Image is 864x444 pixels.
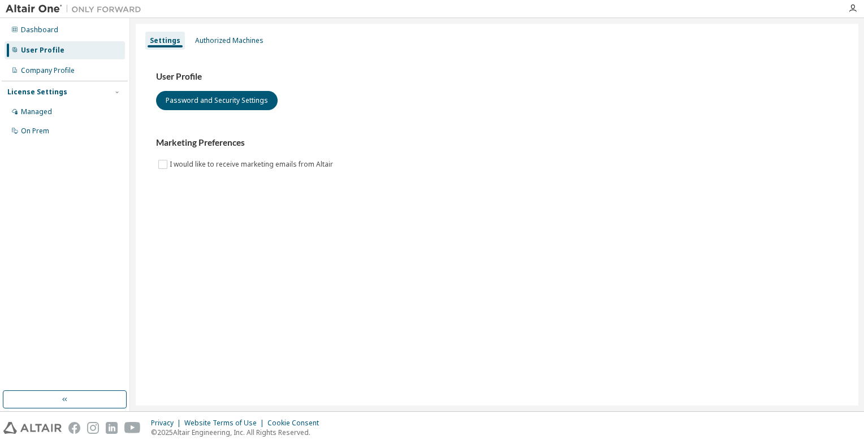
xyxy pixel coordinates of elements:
div: User Profile [21,46,64,55]
h3: User Profile [156,71,838,82]
div: Website Terms of Use [184,419,267,428]
div: Privacy [151,419,184,428]
img: Altair One [6,3,147,15]
img: instagram.svg [87,422,99,434]
img: linkedin.svg [106,422,118,434]
button: Password and Security Settings [156,91,278,110]
div: Company Profile [21,66,75,75]
label: I would like to receive marketing emails from Altair [170,158,335,171]
img: altair_logo.svg [3,422,62,434]
div: License Settings [7,88,67,97]
h3: Marketing Preferences [156,137,838,149]
div: On Prem [21,127,49,136]
div: Cookie Consent [267,419,326,428]
img: facebook.svg [68,422,80,434]
div: Managed [21,107,52,116]
div: Authorized Machines [195,36,263,45]
img: youtube.svg [124,422,141,434]
div: Settings [150,36,180,45]
div: Dashboard [21,25,58,34]
p: © 2025 Altair Engineering, Inc. All Rights Reserved. [151,428,326,437]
